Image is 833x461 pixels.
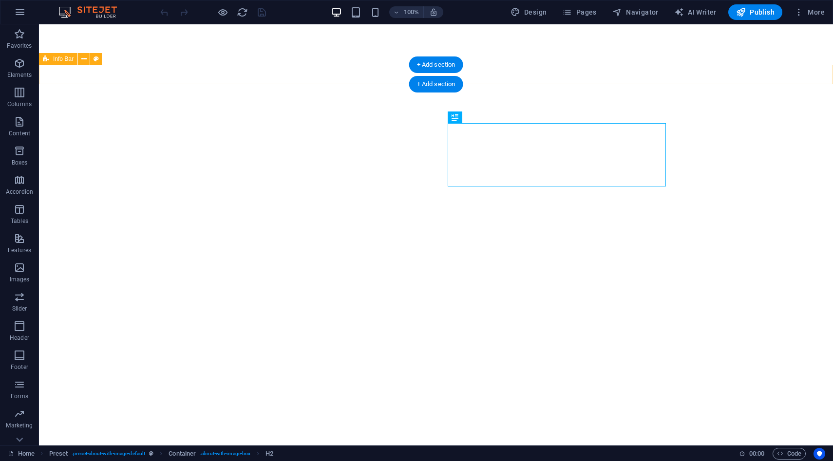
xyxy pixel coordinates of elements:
div: + Add section [409,56,463,73]
span: Pages [562,7,596,17]
span: More [794,7,825,17]
span: : [756,450,757,457]
p: Marketing [6,422,33,429]
p: Slider [12,305,27,313]
p: Elements [7,71,32,79]
div: + Add section [409,76,463,92]
span: Code [777,448,801,460]
p: Tables [11,217,28,225]
h6: Session time [739,448,765,460]
p: Favorites [7,42,32,50]
span: Navigator [612,7,659,17]
button: 100% [389,6,424,18]
p: Footer [11,363,28,371]
p: Features [8,246,31,254]
button: Design [507,4,551,20]
span: Info Bar [53,56,74,62]
button: Pages [558,4,600,20]
p: Columns [7,100,32,108]
p: Header [10,334,29,342]
p: Forms [11,392,28,400]
span: Design [511,7,547,17]
span: AI Writer [674,7,717,17]
i: On resize automatically adjust zoom level to fit chosen device. [429,8,438,17]
span: Click to select. Double-click to edit [49,448,68,460]
p: Accordion [6,188,33,196]
button: reload [236,6,248,18]
h6: 100% [404,6,419,18]
i: This element is a customizable preset [149,451,153,456]
p: Images [10,276,30,283]
span: Click to select. Double-click to edit [169,448,196,460]
button: More [790,4,829,20]
span: . preset-about-with-image-default [72,448,145,460]
button: Navigator [608,4,663,20]
img: Editor Logo [56,6,129,18]
span: . about-with-image-box [200,448,250,460]
span: Click to select. Double-click to edit [265,448,273,460]
p: Content [9,129,30,137]
button: Code [773,448,806,460]
p: Boxes [12,159,28,166]
span: Publish [736,7,775,17]
nav: breadcrumb [49,448,274,460]
button: Usercentrics [814,448,825,460]
button: AI Writer [670,4,720,20]
button: Click here to leave preview mode and continue editing [217,6,228,18]
button: Publish [728,4,782,20]
div: Design (Ctrl+Alt+Y) [507,4,551,20]
a: Click to cancel selection. Double-click to open Pages [8,448,35,460]
i: Reload page [237,7,248,18]
span: 00 00 [749,448,764,460]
